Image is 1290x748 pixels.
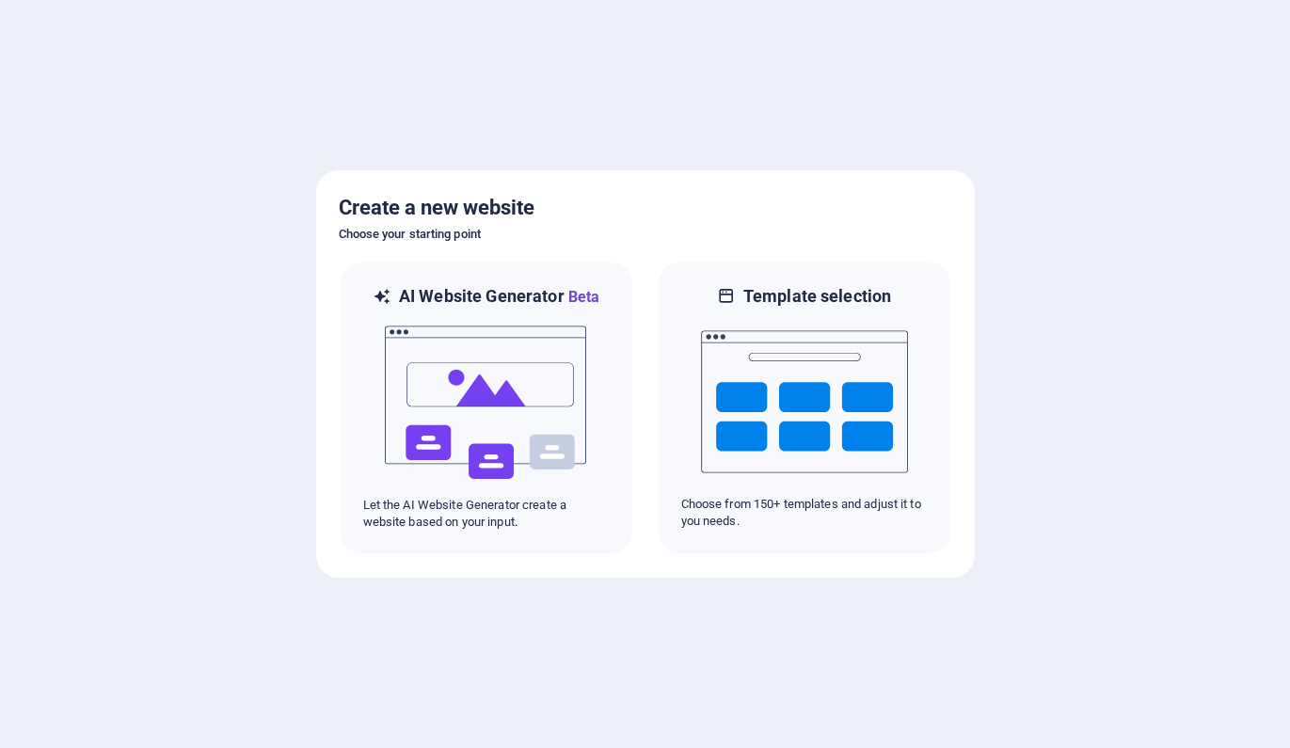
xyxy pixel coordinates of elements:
[363,497,610,531] p: Let the AI Website Generator create a website based on your input.
[681,496,928,530] p: Choose from 150+ templates and adjust it to you needs.
[743,285,891,308] h6: Template selection
[339,193,952,223] h5: Create a new website
[383,309,590,497] img: ai
[399,285,599,309] h6: AI Website Generator
[565,288,600,306] span: Beta
[339,261,634,555] div: AI Website GeneratorBetaaiLet the AI Website Generator create a website based on your input.
[657,261,952,555] div: Template selectionChoose from 150+ templates and adjust it to you needs.
[339,223,952,246] h6: Choose your starting point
